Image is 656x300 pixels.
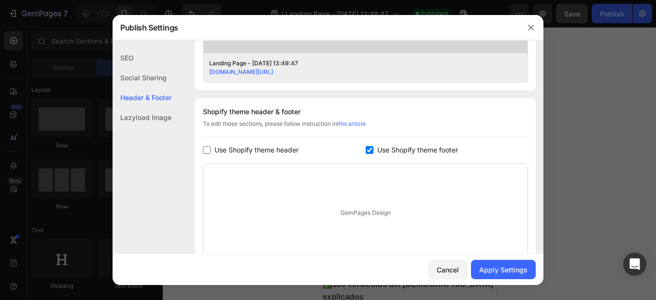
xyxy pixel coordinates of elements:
[479,265,528,275] div: Apply Settings
[428,260,467,279] button: Cancel
[113,88,171,107] div: Header & Footer
[203,164,528,261] div: GemPages Design
[113,48,171,68] div: SEO
[437,265,459,275] div: Cancel
[377,144,458,156] span: Use Shopify theme footer
[209,68,273,75] a: [DOMAIN_NAME][URL]
[209,59,507,68] div: Landing Page - [DATE] 13:49:47
[623,253,646,276] div: Open Intercom Messenger
[10,53,117,61] strong: Curiosidades sobre el salmo
[10,77,107,86] strong: Espacio para anotaciones
[113,107,171,127] div: Lazyload Image
[203,120,528,136] div: To edit those sections, please follow instruction in
[337,120,366,127] a: this article
[113,68,171,88] div: Social Sharing
[113,15,518,40] div: Publish Settings
[471,260,536,279] button: Apply Settings
[10,65,111,74] strong: Ilustraciones en el material
[203,106,528,118] div: Shopify theme header & footer
[214,144,299,156] span: Use Shopify theme header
